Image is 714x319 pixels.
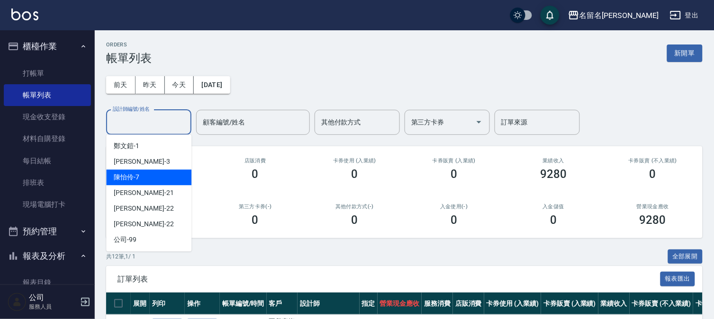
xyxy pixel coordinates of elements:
h3: 0 [650,168,656,181]
button: 報表及分析 [4,244,91,268]
th: 卡券使用 (入業績) [484,292,542,315]
th: 列印 [150,292,185,315]
span: 陳怡伶 -7 [114,172,139,182]
h2: 業績收入 [515,158,592,164]
a: 現金收支登錄 [4,106,91,128]
span: 訂單列表 [117,275,660,284]
h2: 入金使用(-) [416,204,492,210]
h2: 卡券販賣 (入業績) [416,158,492,164]
button: 報表匯出 [660,272,696,286]
a: 報表匯出 [660,274,696,283]
th: 操作 [185,292,220,315]
span: [PERSON_NAME] -3 [114,157,170,167]
h3: 9280 [640,213,666,227]
button: 櫃檯作業 [4,34,91,59]
th: 指定 [360,292,378,315]
span: 鄭文鎧 -1 [114,141,139,151]
button: save [541,6,560,25]
h5: 公司 [29,293,77,302]
th: 客戶 [267,292,298,315]
h3: 0 [352,213,358,227]
th: 服務消費 [422,292,453,315]
button: 名留名[PERSON_NAME] [564,6,662,25]
h2: 入金儲值 [515,204,592,210]
h3: 0 [451,168,457,181]
img: Person [8,292,27,311]
p: 服務人員 [29,302,77,311]
th: 營業現金應收 [378,292,422,315]
h3: 0 [550,213,557,227]
th: 設計師 [298,292,359,315]
a: 排班表 [4,172,91,194]
p: 共 12 筆, 1 / 1 [106,252,136,261]
button: 新開單 [667,44,703,62]
h2: 其他付款方式(-) [316,204,393,210]
div: 名留名[PERSON_NAME] [579,9,659,21]
h3: 0 [252,168,259,181]
th: 卡券販賣 (不入業績) [630,292,693,315]
h2: 卡券販賣 (不入業績) [615,158,691,164]
h3: 0 [252,213,259,227]
button: 昨天 [136,76,165,94]
h3: 0 [451,213,457,227]
span: [PERSON_NAME] -22 [114,219,173,229]
span: [PERSON_NAME] -22 [114,204,173,213]
th: 帳單編號/時間 [220,292,267,315]
h3: 9280 [540,168,567,181]
button: [DATE] [194,76,230,94]
h2: ORDERS [106,42,152,48]
h3: 0 [352,168,358,181]
button: 今天 [165,76,194,94]
th: 卡券販賣 (入業績) [541,292,598,315]
a: 打帳單 [4,62,91,84]
h2: 店販消費 [217,158,294,164]
h2: 卡券使用 (入業績) [316,158,393,164]
a: 新開單 [667,48,703,57]
a: 報表目錄 [4,272,91,293]
button: 登出 [666,7,703,24]
th: 展開 [131,292,150,315]
span: [PERSON_NAME] -21 [114,188,173,198]
h2: 第三方卡券(-) [217,204,294,210]
button: Open [471,115,487,130]
h2: 營業現金應收 [615,204,691,210]
button: 前天 [106,76,136,94]
a: 材料自購登錄 [4,128,91,150]
button: 全部展開 [668,249,703,264]
label: 設計師編號/姓名 [113,106,150,113]
img: Logo [11,9,38,20]
th: 業績收入 [598,292,630,315]
a: 每日結帳 [4,150,91,172]
a: 帳單列表 [4,84,91,106]
button: 預約管理 [4,219,91,244]
span: 公司 -99 [114,235,136,245]
h3: 帳單列表 [106,52,152,65]
a: 現場電腦打卡 [4,194,91,215]
th: 店販消費 [453,292,484,315]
